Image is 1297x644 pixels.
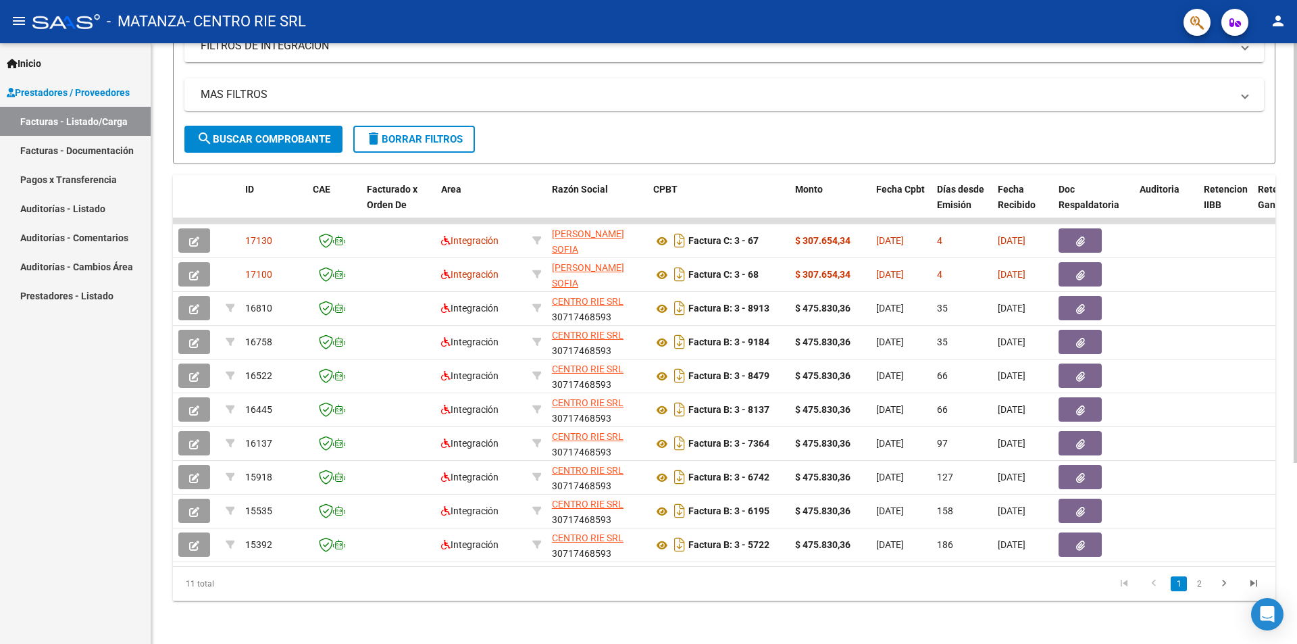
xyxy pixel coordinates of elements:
[441,370,499,381] span: Integración
[7,85,130,100] span: Prestadores / Proveedores
[361,175,436,234] datatable-header-cell: Facturado x Orden De
[197,133,330,145] span: Buscar Comprobante
[795,505,850,516] strong: $ 475.830,36
[1053,175,1134,234] datatable-header-cell: Doc Respaldatoria
[937,505,953,516] span: 158
[998,269,1025,280] span: [DATE]
[441,539,499,550] span: Integración
[441,505,499,516] span: Integración
[998,472,1025,482] span: [DATE]
[688,303,769,314] strong: Factura B: 3 - 8913
[245,438,272,449] span: 16137
[245,404,272,415] span: 16445
[671,331,688,353] i: Descargar documento
[1169,572,1189,595] li: page 1
[998,303,1025,314] span: [DATE]
[998,438,1025,449] span: [DATE]
[441,269,499,280] span: Integración
[552,296,624,307] span: CENTRO RIE SRL
[671,466,688,488] i: Descargar documento
[552,262,624,289] span: [PERSON_NAME] SOFIA
[795,303,850,314] strong: $ 475.830,36
[876,269,904,280] span: [DATE]
[441,235,499,246] span: Integración
[876,370,904,381] span: [DATE]
[688,472,769,483] strong: Factura B: 3 - 6742
[245,370,272,381] span: 16522
[688,270,759,280] strong: Factura C: 3 - 68
[1251,598,1283,630] div: Open Intercom Messenger
[688,236,759,247] strong: Factura C: 3 - 67
[795,539,850,550] strong: $ 475.830,36
[365,130,382,147] mat-icon: delete
[998,337,1025,347] span: [DATE]
[876,539,904,550] span: [DATE]
[1204,184,1248,210] span: Retencion IIBB
[186,7,306,36] span: - CENTRO RIE SRL
[671,500,688,522] i: Descargar documento
[937,235,942,246] span: 4
[313,184,330,195] span: CAE
[552,499,624,510] span: CENTRO RIE SRL
[1140,184,1179,195] span: Auditoria
[937,370,948,381] span: 66
[552,532,624,543] span: CENTRO RIE SRL
[795,404,850,415] strong: $ 475.830,36
[173,567,391,601] div: 11 total
[552,364,624,374] span: CENTRO RIE SRL
[937,472,953,482] span: 127
[992,175,1053,234] datatable-header-cell: Fecha Recibido
[1171,576,1187,591] a: 1
[184,30,1264,62] mat-expansion-panel-header: FILTROS DE INTEGRACION
[1198,175,1252,234] datatable-header-cell: Retencion IIBB
[107,7,186,36] span: - MATANZA
[1189,572,1209,595] li: page 2
[795,235,850,246] strong: $ 307.654,34
[671,399,688,420] i: Descargar documento
[307,175,361,234] datatable-header-cell: CAE
[552,228,624,255] span: [PERSON_NAME] SOFIA
[552,294,642,322] div: 30717468593
[1134,175,1198,234] datatable-header-cell: Auditoria
[795,184,823,195] span: Monto
[932,175,992,234] datatable-header-cell: Días desde Emisión
[1211,576,1237,591] a: go to next page
[876,235,904,246] span: [DATE]
[998,539,1025,550] span: [DATE]
[11,13,27,29] mat-icon: menu
[671,230,688,251] i: Descargar documento
[552,328,642,356] div: 30717468593
[441,438,499,449] span: Integración
[245,472,272,482] span: 15918
[998,505,1025,516] span: [DATE]
[1241,576,1267,591] a: go to last page
[552,395,642,424] div: 30717468593
[871,175,932,234] datatable-header-cell: Fecha Cpbt
[436,175,527,234] datatable-header-cell: Area
[1141,576,1167,591] a: go to previous page
[998,404,1025,415] span: [DATE]
[552,362,642,390] div: 30717468593
[937,539,953,550] span: 186
[441,337,499,347] span: Integración
[937,303,948,314] span: 35
[998,235,1025,246] span: [DATE]
[671,365,688,387] i: Descargar documento
[546,175,648,234] datatable-header-cell: Razón Social
[245,235,272,246] span: 17130
[688,371,769,382] strong: Factura B: 3 - 8479
[552,260,642,289] div: 20423537540
[245,505,272,516] span: 15535
[876,438,904,449] span: [DATE]
[552,429,642,457] div: 30717468593
[937,184,984,210] span: Días desde Emisión
[937,404,948,415] span: 66
[937,269,942,280] span: 4
[245,337,272,347] span: 16758
[365,133,463,145] span: Borrar Filtros
[795,337,850,347] strong: $ 475.830,36
[441,404,499,415] span: Integración
[552,530,642,559] div: 30717468593
[245,269,272,280] span: 17100
[552,226,642,255] div: 20423537540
